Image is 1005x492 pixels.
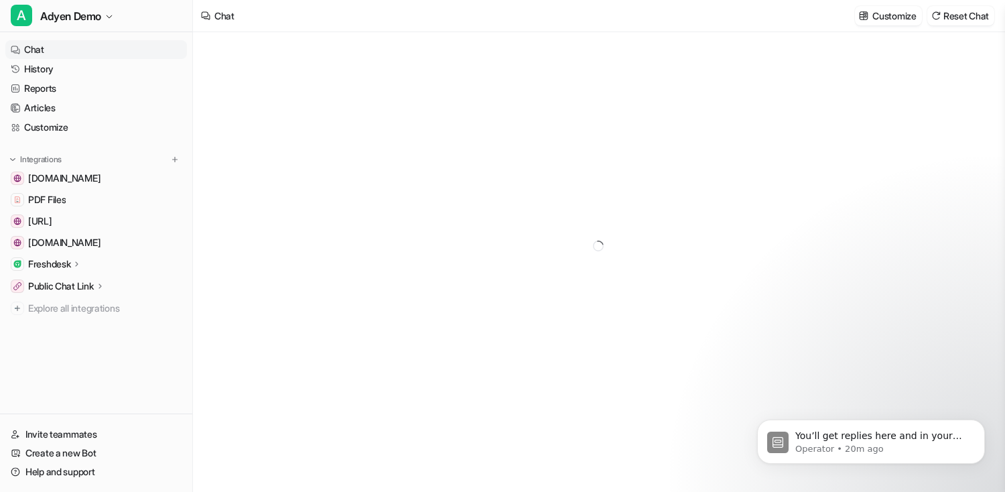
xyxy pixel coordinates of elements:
a: Invite teammates [5,425,187,444]
button: Integrations [5,153,66,166]
p: Freshdesk [28,257,70,271]
img: dashboard.eesel.ai [13,217,21,225]
a: History [5,60,187,78]
button: Reset Chat [927,6,994,25]
span: A [11,5,32,26]
p: Public Chat Link [28,280,94,293]
p: Customize [872,9,916,23]
iframe: Intercom notifications message [737,391,1005,485]
span: [DOMAIN_NAME] [28,236,100,249]
span: PDF Files [28,193,66,206]
a: Articles [5,99,187,117]
img: expand menu [8,155,17,164]
a: PDF FilesPDF Files [5,190,187,209]
img: explore all integrations [11,302,24,315]
span: [DOMAIN_NAME] [28,172,100,185]
span: [URL] [28,214,52,228]
p: Integrations [20,154,62,165]
img: help.adyen.com [13,174,21,182]
span: Adyen Demo [40,7,101,25]
span: Explore all integrations [28,298,182,319]
button: Customize [855,6,921,25]
a: www.newmarketholidays.co.uk[DOMAIN_NAME] [5,233,187,252]
a: Create a new Bot [5,444,187,463]
a: Customize [5,118,187,137]
img: customize [859,11,868,21]
a: Chat [5,40,187,59]
a: Help and support [5,463,187,481]
a: dashboard.eesel.ai[URL] [5,212,187,231]
img: Public Chat Link [13,282,21,290]
img: reset [931,11,941,21]
div: Chat [214,9,234,23]
a: Reports [5,79,187,98]
img: Freshdesk [13,260,21,268]
img: www.newmarketholidays.co.uk [13,239,21,247]
img: menu_add.svg [170,155,180,164]
a: help.adyen.com[DOMAIN_NAME] [5,169,187,188]
a: Explore all integrations [5,299,187,318]
img: PDF Files [13,196,21,204]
